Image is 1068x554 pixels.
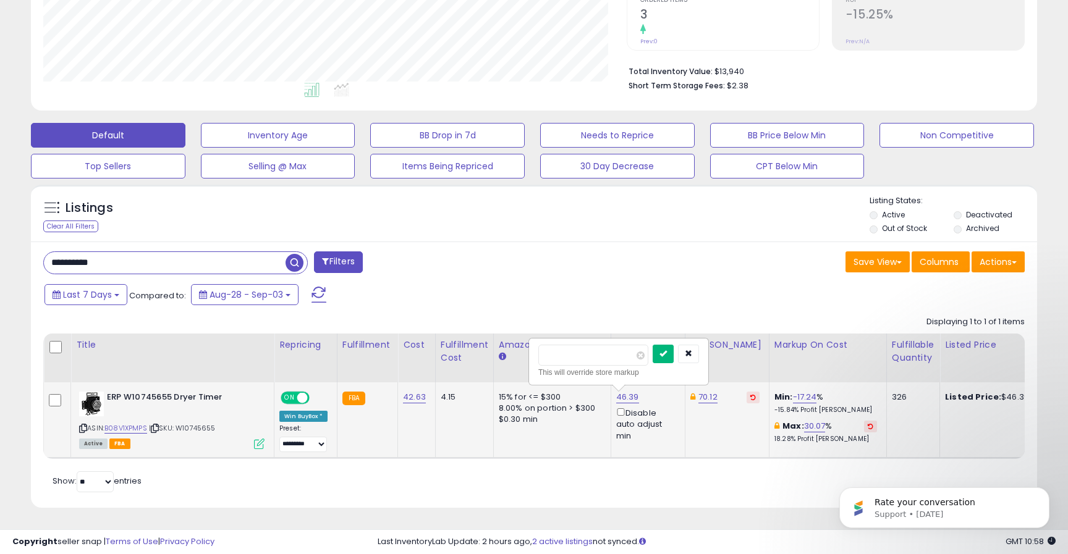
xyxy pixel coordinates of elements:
[920,256,959,268] span: Columns
[966,209,1012,220] label: Deactivated
[769,334,886,382] th: The percentage added to the cost of goods (COGS) that forms the calculator for Min & Max prices.
[370,154,525,178] button: Items Being Repriced
[774,338,881,351] div: Markup on Cost
[774,391,793,403] b: Min:
[63,288,112,301] span: Last 7 Days
[79,392,104,416] img: 41bZoz1IcEL._SL40_.jpg
[629,63,1015,78] li: $13,940
[845,7,1024,24] h2: -15.25%
[793,391,817,403] a: -17.24
[945,338,1052,351] div: Listed Price
[912,251,970,272] button: Columns
[403,338,430,351] div: Cost
[698,391,718,403] a: 70.12
[44,284,127,305] button: Last 7 Days
[532,535,593,547] a: 2 active listings
[690,338,764,351] div: [PERSON_NAME]
[129,290,186,301] span: Compared to:
[640,38,658,45] small: Prev: 0
[926,316,1025,328] div: Displaying 1 to 1 of 1 items
[109,439,130,449] span: FBA
[403,391,426,403] a: 42.63
[79,439,108,449] span: All listings currently available for purchase on Amazon
[53,475,142,487] span: Show: entries
[727,80,748,91] span: $2.38
[43,220,98,232] div: Clear All Filters
[282,393,297,403] span: ON
[441,338,488,364] div: Fulfillment Cost
[616,406,676,442] div: Disable auto adjust min
[499,338,606,351] div: Amazon Fees
[774,421,877,443] div: %
[845,38,870,45] small: Prev: N/A
[499,351,506,363] small: Amazon Fees.
[710,123,865,148] button: BB Price Below Min
[870,195,1036,207] p: Listing States:
[882,223,927,233] label: Out of Stock
[12,536,214,548] div: seller snap | |
[210,288,283,301] span: Aug-28 - Sep-03
[845,251,910,272] button: Save View
[104,423,147,434] a: B08V1XPMPS
[774,392,877,414] div: %
[879,123,1034,148] button: Non Competitive
[499,392,601,403] div: 15% for <= $300
[640,7,819,24] h2: 3
[892,338,934,364] div: Fulfillable Quantity
[782,420,804,432] b: Max:
[342,338,392,351] div: Fulfillment
[79,392,265,448] div: ASIN:
[774,435,877,443] p: 18.28% Profit [PERSON_NAME]
[945,391,1001,403] b: Listed Price:
[945,392,1048,403] div: $46.39
[191,284,299,305] button: Aug-28 - Sep-03
[629,66,713,77] b: Total Inventory Value:
[66,199,113,217] h5: Listings
[107,392,257,406] b: ERP W10745655 Dryer Timer
[279,424,328,452] div: Preset:
[308,393,328,403] span: OFF
[441,392,484,403] div: 4.15
[774,406,877,414] p: -15.84% Profit [PERSON_NAME]
[538,366,699,379] div: This will override store markup
[540,123,695,148] button: Needs to Reprice
[972,251,1025,272] button: Actions
[76,338,269,351] div: Title
[106,535,158,547] a: Terms of Use
[279,338,332,351] div: Repricing
[31,123,185,148] button: Default
[12,535,57,547] strong: Copyright
[201,123,355,148] button: Inventory Age
[149,423,216,433] span: | SKU: W10745655
[342,392,365,405] small: FBA
[892,392,930,403] div: 326
[882,209,905,220] label: Active
[966,223,999,233] label: Archived
[314,251,362,273] button: Filters
[629,80,725,91] b: Short Term Storage Fees:
[804,420,826,432] a: 30.07
[540,154,695,178] button: 30 Day Decrease
[499,403,601,414] div: 8.00% on portion > $300
[499,414,601,425] div: $0.30 min
[378,536,1056,548] div: Last InventoryLab Update: 2 hours ago, not synced.
[160,535,214,547] a: Privacy Policy
[31,154,185,178] button: Top Sellers
[616,391,639,403] a: 46.39
[710,154,865,178] button: CPT Below Min
[201,154,355,178] button: Selling @ Max
[821,461,1068,548] iframe: Intercom notifications message
[279,411,328,422] div: Win BuyBox *
[370,123,525,148] button: BB Drop in 7d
